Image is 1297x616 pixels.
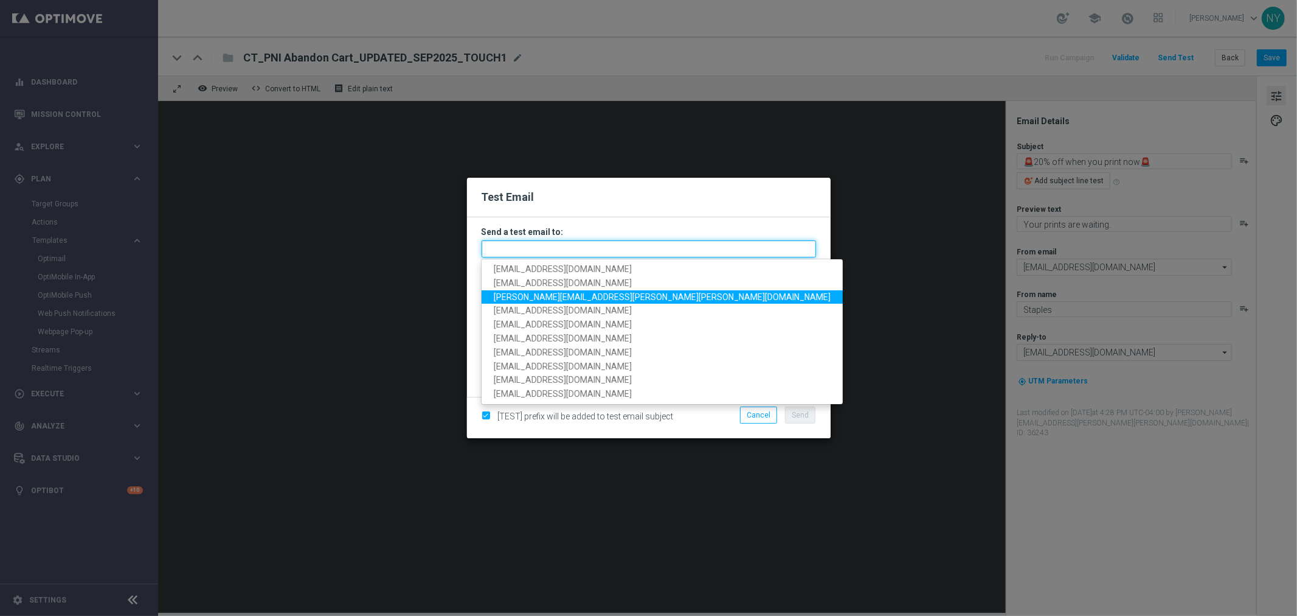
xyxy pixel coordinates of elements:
span: [EMAIL_ADDRESS][DOMAIN_NAME] [494,389,632,399]
span: [EMAIL_ADDRESS][DOMAIN_NAME] [494,348,632,357]
a: [EMAIL_ADDRESS][DOMAIN_NAME] [482,387,843,401]
span: [EMAIL_ADDRESS][DOMAIN_NAME] [494,334,632,343]
a: [EMAIL_ADDRESS][DOMAIN_NAME] [482,262,843,276]
span: [EMAIL_ADDRESS][DOMAIN_NAME] [494,320,632,329]
span: [PERSON_NAME][EMAIL_ADDRESS][PERSON_NAME][PERSON_NAME][DOMAIN_NAME] [494,292,831,301]
a: [EMAIL_ADDRESS][DOMAIN_NAME] [482,318,843,332]
a: [PERSON_NAME][EMAIL_ADDRESS][PERSON_NAME][PERSON_NAME][DOMAIN_NAME] [482,290,843,304]
a: [EMAIL_ADDRESS][DOMAIN_NAME] [482,359,843,373]
a: [EMAIL_ADDRESS][DOMAIN_NAME] [482,373,843,387]
a: [EMAIL_ADDRESS][DOMAIN_NAME] [482,304,843,318]
span: [EMAIL_ADDRESS][DOMAIN_NAME] [494,306,632,315]
span: [EMAIL_ADDRESS][DOMAIN_NAME] [494,361,632,371]
button: Cancel [740,407,777,424]
span: [TEST] prefix will be added to test email subject [498,411,674,421]
a: [EMAIL_ADDRESS][DOMAIN_NAME] [482,346,843,360]
span: [EMAIL_ADDRESS][DOMAIN_NAME] [494,278,632,288]
span: [EMAIL_ADDRESS][DOMAIN_NAME] [494,264,632,274]
a: [EMAIL_ADDRESS][DOMAIN_NAME] [482,276,843,290]
span: [EMAIL_ADDRESS][DOMAIN_NAME] [494,375,632,385]
button: Send [785,407,815,424]
a: [EMAIL_ADDRESS][DOMAIN_NAME] [482,332,843,346]
h2: Test Email [482,190,816,205]
span: Send [792,411,809,419]
h3: Send a test email to: [482,226,816,237]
